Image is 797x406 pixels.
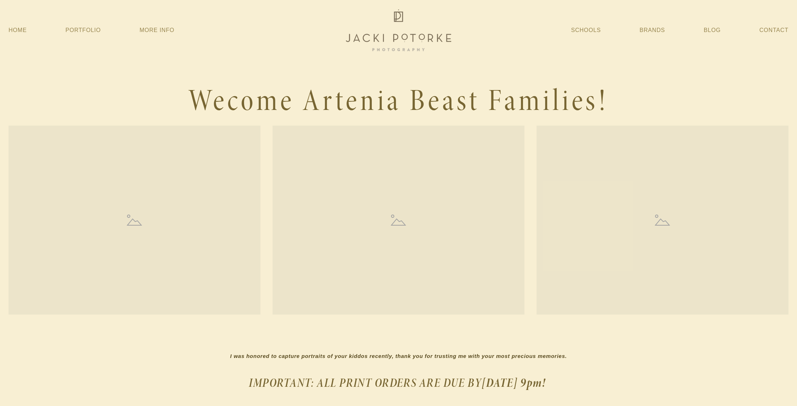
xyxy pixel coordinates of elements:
a: Portfolio [65,27,101,33]
a: Schools [571,24,601,37]
strong: [DATE] 9pm! [481,374,545,391]
a: More Info [139,24,174,37]
a: Contact [759,24,788,37]
h2: IMPORTANT: ALL PRINT ORDERS ARE DUE BY [9,372,788,394]
a: Brands [640,24,665,37]
h1: Wecome Artenia Beast Families! [9,82,788,120]
img: Jacki Potorke Sacramento Family Photographer [342,7,455,53]
a: Blog [704,24,721,37]
a: Home [9,24,27,37]
em: I was honored to capture portraits of your kiddos recently, thank you for trusting me with your m... [230,353,567,359]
